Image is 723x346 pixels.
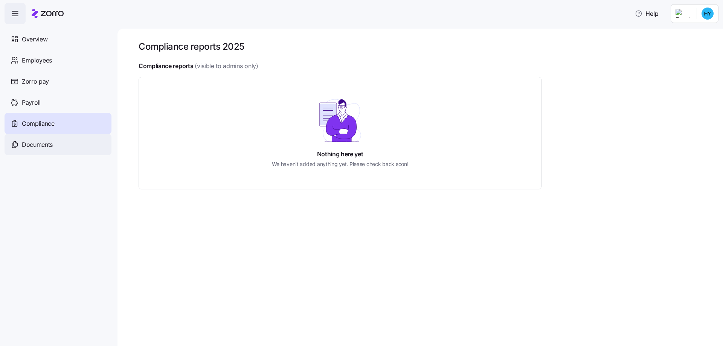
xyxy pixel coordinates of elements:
img: Employer logo [676,9,691,18]
a: Payroll [5,92,111,113]
h1: Compliance reports 2025 [139,41,244,52]
span: Compliance [22,119,55,128]
a: Overview [5,29,111,50]
span: Employees [22,56,52,65]
h4: Compliance reports [139,62,193,70]
span: Documents [22,140,53,149]
span: Zorro pay [22,77,49,86]
span: Help [635,9,659,18]
a: Zorro pay [5,71,111,92]
a: Employees [5,50,111,71]
span: Overview [22,35,47,44]
span: Payroll [22,98,41,107]
a: Documents [5,134,111,155]
a: Compliance [5,113,111,134]
h5: We haven't added anything yet. Please check back soon! [272,160,409,168]
h4: Nothing here yet [317,150,363,159]
img: 2e5b4504d66b10dc0811dd7372171fa0 [702,8,714,20]
button: Help [629,6,665,21]
span: (visible to admins only) [195,61,258,71]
